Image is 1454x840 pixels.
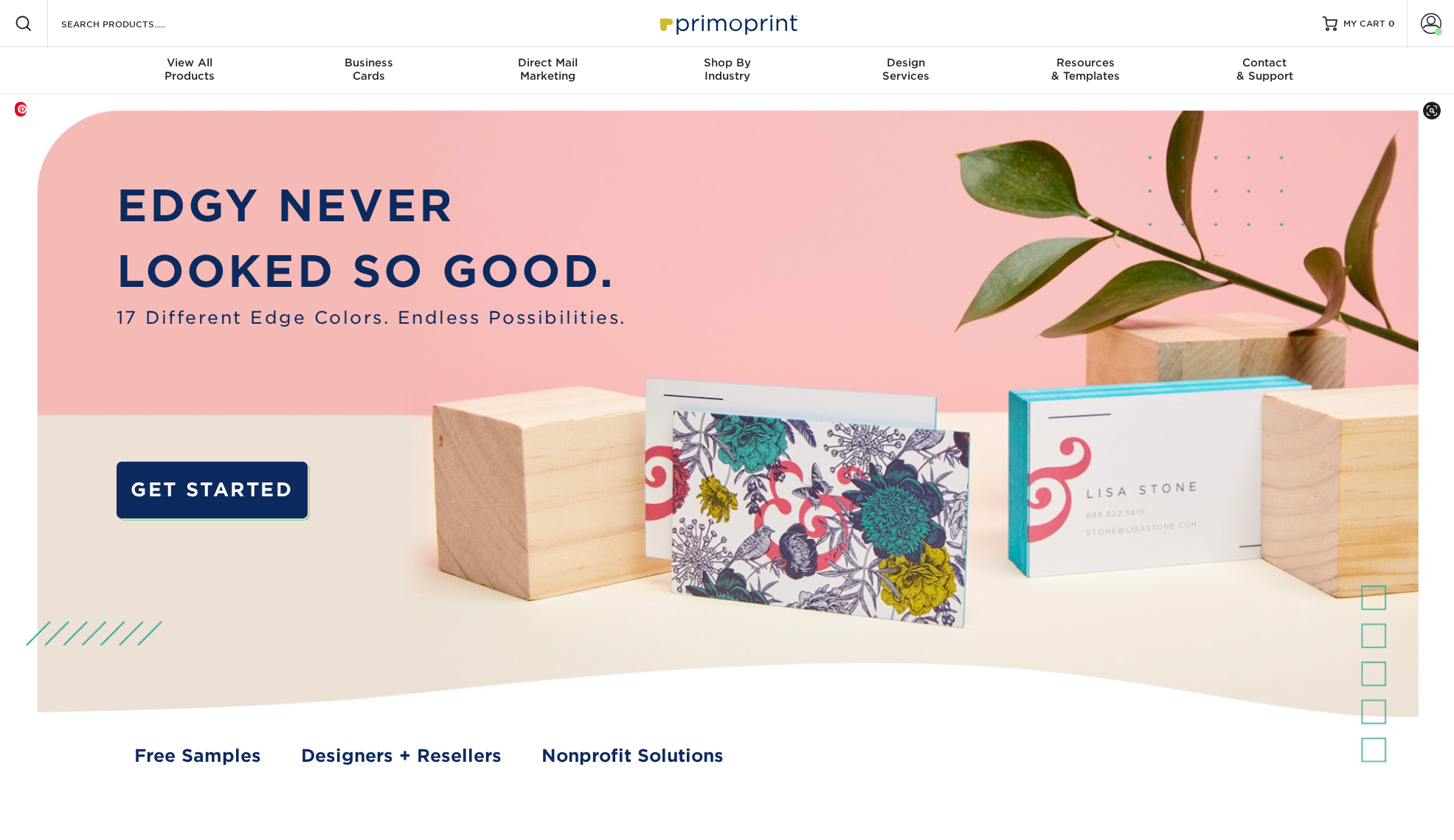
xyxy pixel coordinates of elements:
span: Direct Mail [458,56,637,69]
span: Business [279,56,458,69]
div: Industry [637,56,817,83]
span: Design [817,56,996,69]
div: & Support [1175,56,1354,83]
span: MY CART [1343,18,1385,30]
span: 0 [1388,18,1395,29]
div: Services [817,56,996,83]
span: View All [100,56,280,69]
div: Marketing [458,56,637,83]
a: Resources& Templates [996,47,1175,94]
span: Resources [996,56,1175,69]
a: Designers + Resellers [301,743,502,768]
a: View AllProducts [100,47,280,94]
div: Products [100,56,280,83]
p: LOOKED SO GOOD. [117,239,626,305]
div: & Templates [996,56,1175,83]
a: Nonprofit Solutions [541,743,724,768]
a: DesignServices [817,47,996,94]
span: Shop By [637,56,817,69]
input: SEARCH PRODUCTS..... [60,15,204,32]
span: 17 Different Edge Colors. Endless Possibilities. [117,305,626,330]
a: GET STARTED [117,462,308,519]
p: EDGY NEVER [117,173,626,239]
a: Contact& Support [1175,47,1354,94]
span: Contact [1175,56,1354,69]
a: Free Samples [134,743,261,768]
img: Primoprint [654,7,801,39]
a: BusinessCards [279,47,458,94]
div: Cards [279,56,458,83]
a: Shop ByIndustry [637,47,817,94]
a: Direct MailMarketing [458,47,637,94]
